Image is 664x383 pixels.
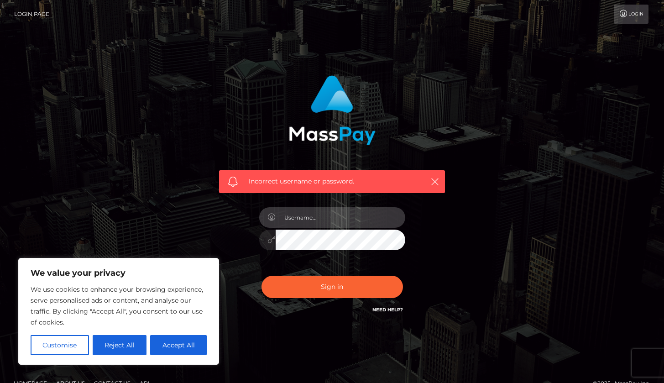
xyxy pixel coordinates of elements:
[31,284,207,328] p: We use cookies to enhance your browsing experience, serve personalised ads or content, and analys...
[93,335,147,355] button: Reject All
[31,268,207,278] p: We value your privacy
[150,335,207,355] button: Accept All
[31,335,89,355] button: Customise
[261,276,403,298] button: Sign in
[372,307,403,313] a: Need Help?
[276,207,405,228] input: Username...
[249,177,415,186] span: Incorrect username or password.
[18,258,219,365] div: We value your privacy
[14,5,49,24] a: Login Page
[614,5,648,24] a: Login
[289,75,376,145] img: MassPay Login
